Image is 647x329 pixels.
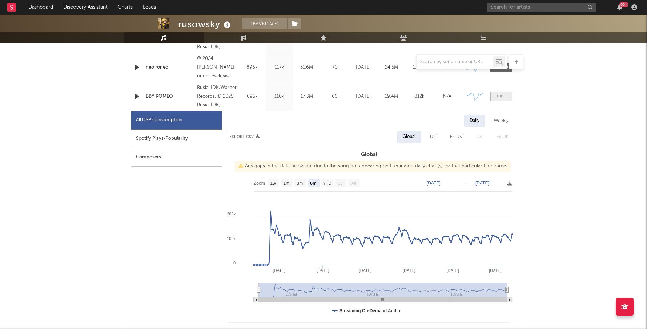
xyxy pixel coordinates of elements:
[430,133,435,141] div: US
[619,2,628,7] div: 99 +
[233,261,236,265] text: 0
[146,93,193,100] a: BBY ROMEO
[323,181,331,186] text: YTD
[295,93,318,100] div: 17.3M
[427,180,441,186] text: [DATE]
[351,93,375,100] div: [DATE]
[463,180,467,186] text: →
[197,84,237,110] div: Rusia-IDK/Warner Records, © 2025 Rusia-IDK, S.L./Warner Records Inc., under exclusive license fro...
[407,93,431,100] div: 812k
[297,181,303,186] text: 3m
[489,268,502,273] text: [DATE]
[359,268,372,273] text: [DATE]
[435,93,459,100] div: N/A
[339,308,400,313] text: Streaming On-Demand Audio
[254,181,265,186] text: Zoom
[268,93,291,100] div: 110k
[617,4,622,10] button: 99+
[450,133,462,141] div: Ex-US
[240,93,264,100] div: 695k
[351,181,356,186] text: All
[403,268,415,273] text: [DATE]
[464,115,485,127] div: Daily
[227,212,236,216] text: 200k
[131,130,222,148] div: Spotify Plays/Popularity
[284,181,290,186] text: 1m
[379,93,403,100] div: 19.4M
[229,135,260,139] button: Export CSV
[487,3,596,12] input: Search for artists
[270,181,276,186] text: 1w
[235,161,511,172] div: Any gaps in the data below are due to the song not appearing on Luminate's daily chart(s) for tha...
[310,181,316,186] text: 6m
[222,150,516,159] h3: Global
[178,18,233,30] div: rusowsky
[242,18,287,29] button: Tracking
[317,268,329,273] text: [DATE]
[446,268,459,273] text: [DATE]
[417,59,493,65] input: Search by song name or URL
[273,268,286,273] text: [DATE]
[475,180,489,186] text: [DATE]
[131,148,222,167] div: Composers
[322,93,347,100] div: 66
[403,133,415,141] div: Global
[131,111,222,130] div: All DSP Consumption
[136,116,182,125] div: All DSP Consumption
[227,236,236,241] text: 100k
[338,181,343,186] text: 1y
[489,115,514,127] div: Weekly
